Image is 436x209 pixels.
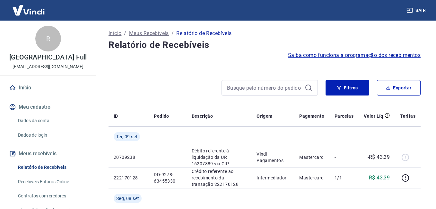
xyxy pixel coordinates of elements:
p: Tarifas [400,113,415,119]
input: Busque pelo número do pedido [227,83,302,93]
p: [EMAIL_ADDRESS][DOMAIN_NAME] [13,63,83,70]
p: Intermediador [257,175,289,181]
a: Dados de login [15,129,88,142]
button: Exportar [377,80,421,95]
h4: Relatório de Recebíveis [109,39,421,51]
p: Relatório de Recebíveis [176,30,231,37]
p: Descrição [192,113,213,119]
span: Ter, 09 set [116,133,137,140]
a: Saiba como funciona a programação dos recebimentos [288,51,421,59]
p: ID [114,113,118,119]
p: Pagamento [299,113,324,119]
p: DD-9278-63455330 [154,171,181,184]
p: Mastercard [299,175,324,181]
a: Contratos com credores [15,189,88,203]
p: 222170128 [114,175,144,181]
a: Relatório de Recebíveis [15,161,88,174]
div: R [35,26,61,51]
p: / [171,30,174,37]
a: Início [109,30,121,37]
a: Recebíveis Futuros Online [15,175,88,188]
p: Pedido [154,113,169,119]
img: Vindi [8,0,49,20]
p: Vindi Pagamentos [257,151,289,164]
p: / [124,30,126,37]
button: Sair [405,5,428,16]
p: Débito referente à liquidação da UR 16207889 via CIP [192,148,247,167]
p: R$ 43,39 [369,174,390,182]
p: - [335,154,353,160]
span: Seg, 08 set [116,195,139,202]
button: Filtros [326,80,369,95]
p: Crédito referente ao recebimento da transação 222170128 [192,168,247,187]
p: 1/1 [335,175,353,181]
button: Meus recebíveis [8,147,88,161]
p: Valor Líq. [364,113,385,119]
a: Meus Recebíveis [129,30,169,37]
a: Dados da conta [15,114,88,127]
p: Mastercard [299,154,324,160]
p: Origem [257,113,272,119]
p: [GEOGRAPHIC_DATA] Full [9,54,87,61]
p: -R$ 43,39 [368,153,390,161]
p: 20709238 [114,154,144,160]
button: Meu cadastro [8,100,88,114]
p: Parcelas [335,113,353,119]
a: Início [8,81,88,95]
